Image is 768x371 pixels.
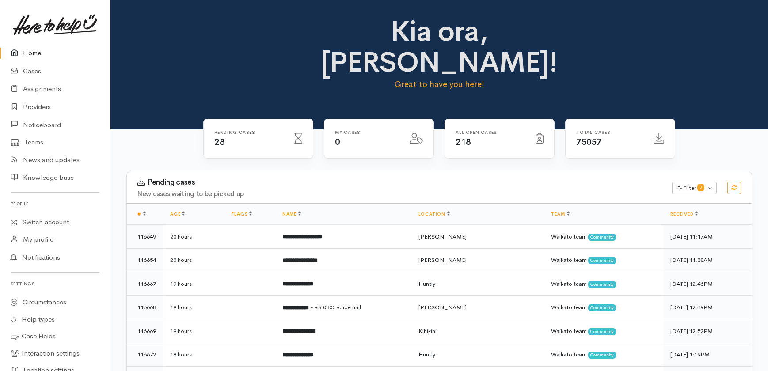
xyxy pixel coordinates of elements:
td: Waikato team [544,295,663,319]
a: Name [282,211,301,217]
td: 116654 [127,248,163,272]
h6: Profile [11,198,99,210]
td: [DATE] 11:38AM [663,248,752,272]
span: - via 0800 voicemail [310,303,361,311]
span: 0 [335,136,340,148]
td: 19 hours [163,319,224,343]
h6: All Open cases [456,130,525,135]
span: Huntly [418,280,435,288]
span: Community [588,352,616,359]
td: Waikato team [544,343,663,367]
span: Huntly [418,351,435,358]
span: [PERSON_NAME] [418,303,467,311]
p: Great to have you here! [285,78,593,91]
td: 19 hours [163,295,224,319]
td: 116649 [127,225,163,249]
button: Filter0 [672,182,717,195]
h6: My cases [335,130,399,135]
td: 19 hours [163,272,224,296]
h4: New cases waiting to be picked up [137,190,662,198]
td: 116672 [127,343,163,367]
h6: Settings [11,278,99,290]
td: Waikato team [544,319,663,343]
td: Waikato team [544,225,663,249]
span: Community [588,328,616,335]
td: 116669 [127,319,163,343]
a: Team [551,211,569,217]
td: [DATE] 12:46PM [663,272,752,296]
span: Community [588,281,616,288]
span: [PERSON_NAME] [418,256,467,264]
td: Waikato team [544,248,663,272]
span: Community [588,304,616,311]
a: Received [670,211,698,217]
span: 75057 [576,136,602,148]
h6: Total cases [576,130,643,135]
td: Waikato team [544,272,663,296]
a: # [137,211,146,217]
span: 28 [214,136,224,148]
td: 116668 [127,295,163,319]
td: [DATE] 12:52PM [663,319,752,343]
td: 20 hours [163,248,224,272]
a: Flags [232,211,252,217]
span: 218 [456,136,471,148]
td: 116667 [127,272,163,296]
span: [PERSON_NAME] [418,233,467,240]
a: Location [418,211,450,217]
span: Community [588,234,616,241]
span: Community [588,257,616,264]
h1: Kia ora, [PERSON_NAME]! [285,16,593,78]
td: [DATE] 11:17AM [663,225,752,249]
h6: Pending cases [214,130,284,135]
td: [DATE] 1:19PM [663,343,752,367]
h3: Pending cases [137,178,662,187]
span: 0 [697,184,704,191]
td: [DATE] 12:49PM [663,295,752,319]
span: Kihikihi [418,327,437,335]
a: Age [170,211,185,217]
td: 20 hours [163,225,224,249]
td: 18 hours [163,343,224,367]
